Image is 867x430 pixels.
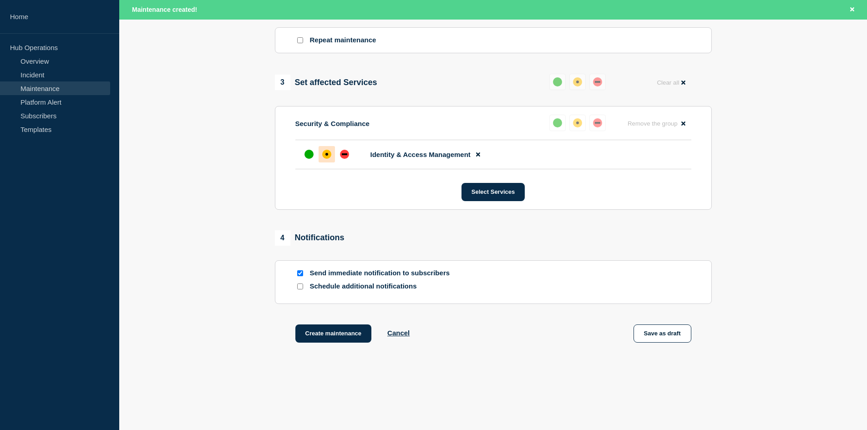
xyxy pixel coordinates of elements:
p: Security & Compliance [295,120,370,127]
button: Close banner [847,5,858,15]
button: Select Services [461,183,525,201]
button: up [549,74,566,90]
span: Maintenance created! [132,6,197,13]
div: down [593,118,602,127]
button: down [589,115,606,131]
input: Repeat maintenance [297,37,303,43]
input: Send immediate notification to subscribers [297,270,303,276]
span: Remove the group [628,120,678,127]
div: affected [573,77,582,86]
button: Save as draft [634,324,691,343]
button: Create maintenance [295,324,372,343]
button: Cancel [387,329,410,337]
span: 4 [275,230,290,246]
button: down [589,74,606,90]
p: Send immediate notification to subscribers [310,269,456,278]
div: up [304,150,314,159]
p: Repeat maintenance [310,36,376,45]
button: Clear all [651,74,691,91]
span: Identity & Access Management [370,151,471,158]
div: down [593,77,602,86]
p: Schedule additional notifications [310,282,456,291]
button: Remove the group [622,115,691,132]
button: affected [569,115,586,131]
div: affected [322,150,331,159]
div: affected [573,118,582,127]
input: Schedule additional notifications [297,283,303,289]
div: up [553,118,562,127]
div: up [553,77,562,86]
span: 3 [275,75,290,90]
button: affected [569,74,586,90]
button: up [549,115,566,131]
div: Set affected Services [275,75,377,90]
div: Notifications [275,230,345,246]
div: down [340,150,349,159]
